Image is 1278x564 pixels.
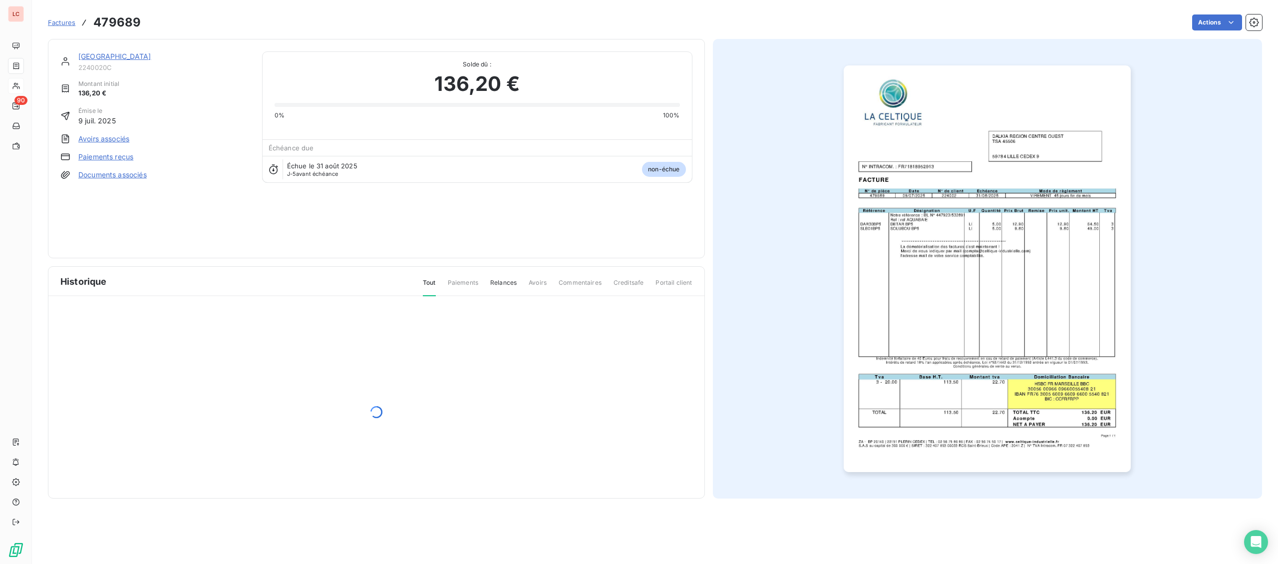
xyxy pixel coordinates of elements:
[78,115,116,126] span: 9 juil. 2025
[642,162,685,177] span: non-échue
[48,18,75,26] span: Factures
[1244,530,1268,554] div: Open Intercom Messenger
[78,63,250,71] span: 2240020C
[78,79,119,88] span: Montant initial
[78,52,151,60] a: [GEOGRAPHIC_DATA]
[529,278,547,295] span: Avoirs
[48,17,75,27] a: Factures
[663,111,680,120] span: 100%
[78,152,133,162] a: Paiements reçus
[275,111,285,120] span: 0%
[287,170,296,177] span: J-5
[78,134,129,144] a: Avoirs associés
[269,144,314,152] span: Échéance due
[559,278,602,295] span: Commentaires
[434,69,519,99] span: 136,20 €
[8,542,24,558] img: Logo LeanPay
[8,98,23,114] a: 90
[844,65,1131,472] img: invoice_thumbnail
[93,13,141,31] h3: 479689
[287,171,338,177] span: avant échéance
[1192,14,1242,30] button: Actions
[614,278,644,295] span: Creditsafe
[655,278,692,295] span: Portail client
[8,6,24,22] div: LC
[490,278,517,295] span: Relances
[78,88,119,98] span: 136,20 €
[14,96,27,105] span: 90
[78,106,116,115] span: Émise le
[275,60,680,69] span: Solde dû :
[423,278,436,296] span: Tout
[448,278,478,295] span: Paiements
[287,162,357,170] span: Échue le 31 août 2025
[78,170,147,180] a: Documents associés
[60,275,107,288] span: Historique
